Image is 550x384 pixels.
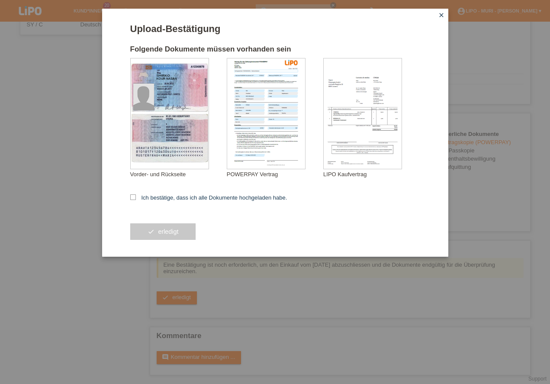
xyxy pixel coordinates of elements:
a: close [436,11,447,21]
img: foreign_id_photo_male.png [133,84,154,110]
i: check [148,228,154,235]
i: close [438,12,445,19]
div: Vorder- und Rückseite [130,171,227,177]
button: check erledigt [130,223,196,240]
div: POWERPAY Vertrag [227,171,323,177]
img: upload_document_confirmation_type_contract_kkg_whitelabel.png [227,58,305,169]
div: LIPO Kaufvertrag [323,171,420,177]
img: 39073_print.png [285,60,298,65]
label: Ich bestätige, dass ich alle Dokumente hochgeladen habe. [130,194,287,201]
h1: Upload-Bestätigung [130,23,420,34]
img: upload_document_confirmation_type_receipt_generic.png [324,58,402,169]
div: SHIRKO [157,74,200,77]
img: upload_document_confirmation_type_id_foreign_empty.png [131,58,209,169]
h2: Folgende Dokumente müssen vorhanden sein [130,45,420,58]
span: erledigt [158,228,178,235]
div: KOUR NASAN [157,77,200,80]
